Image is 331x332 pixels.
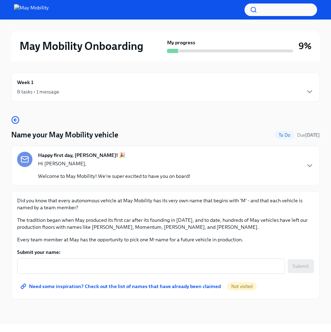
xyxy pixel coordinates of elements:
[17,236,314,243] p: Every team member at May has the opportunity to pick one M-name for a future vehicle in production.
[297,132,320,138] span: September 21st, 2025 06:00
[17,88,59,95] div: 8 tasks • 1 message
[167,39,195,46] strong: My progress
[227,284,257,289] span: Not visited
[17,217,314,231] p: The tradition began when May produced its first car after its founding in [DATE], and to date, hu...
[22,283,221,290] span: Need some inspiration? Check out the list of names that have already been claimed
[38,160,190,167] p: Hi [PERSON_NAME],
[38,173,190,180] p: Welcome to May Mobility! We're super excited to have you on board!
[11,130,118,140] h4: Name your May Mobility vehicle
[299,40,311,52] h3: 9%
[305,133,320,138] strong: [DATE]
[17,78,33,86] h6: Week 1
[17,279,226,293] a: Need some inspiration? Check out the list of names that have already been claimed
[17,197,314,211] p: Did you know that every autonomous vehicle at May Mobility has its very own name that begins with...
[14,4,49,15] img: May Mobility
[274,133,294,138] span: To Do
[17,249,314,256] label: Submit your name:
[38,152,126,159] strong: Happy first day, [PERSON_NAME]! 🎉
[20,39,143,53] h2: May Mobility Onboarding
[297,133,320,138] span: Due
